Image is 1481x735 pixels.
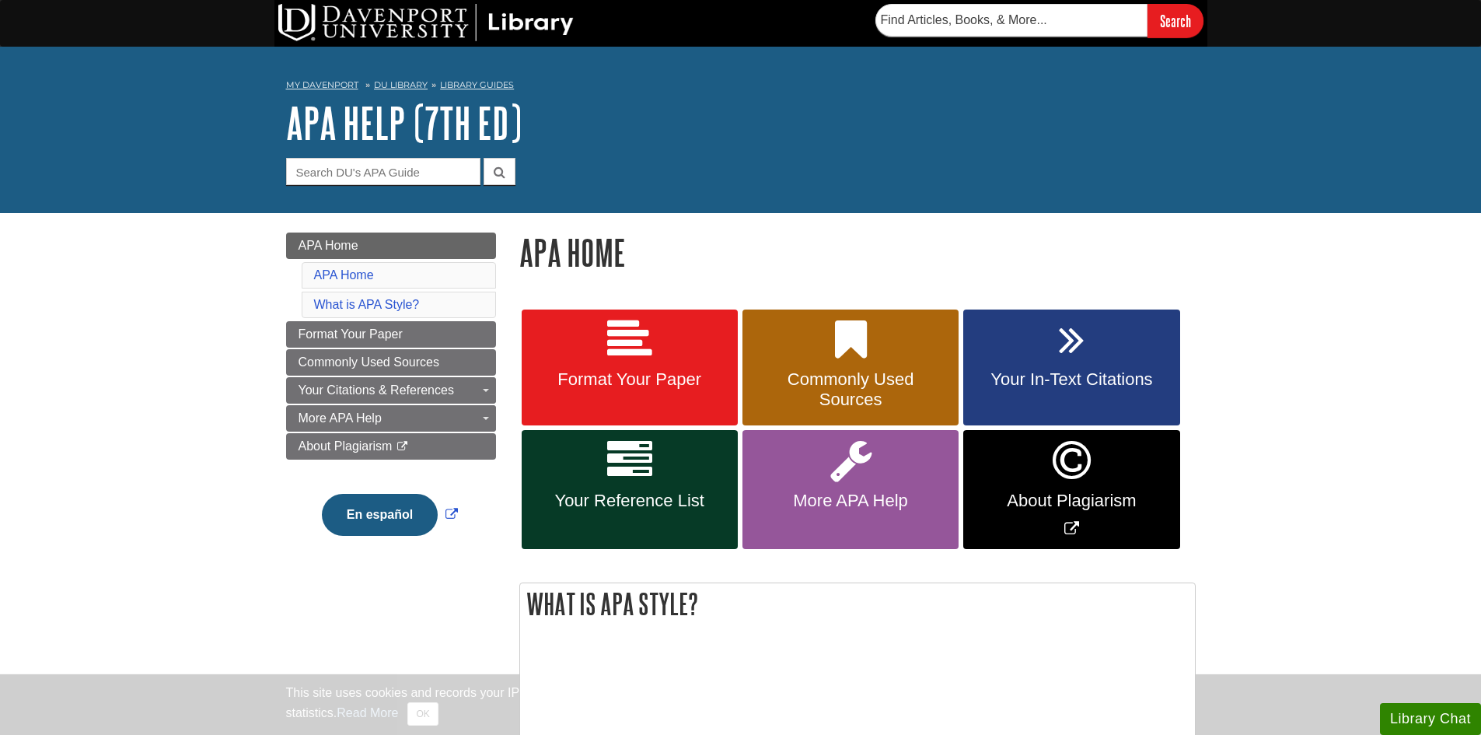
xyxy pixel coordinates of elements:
[742,310,959,426] a: Commonly Used Sources
[754,369,947,410] span: Commonly Used Sources
[299,383,454,397] span: Your Citations & References
[286,75,1196,100] nav: breadcrumb
[374,79,428,90] a: DU Library
[1147,4,1203,37] input: Search
[975,369,1168,390] span: Your In-Text Citations
[440,79,514,90] a: Library Guides
[396,442,409,452] i: This link opens in a new window
[286,321,496,348] a: Format Your Paper
[963,430,1179,549] a: Link opens in new window
[286,99,522,147] a: APA Help (7th Ed)
[286,349,496,376] a: Commonly Used Sources
[533,369,726,390] span: Format Your Paper
[322,494,438,536] button: En español
[286,405,496,432] a: More APA Help
[278,4,574,41] img: DU Library
[522,310,738,426] a: Format Your Paper
[286,158,480,185] input: Search DU's APA Guide
[318,508,462,521] a: Link opens in new window
[337,706,398,719] a: Read More
[522,430,738,549] a: Your Reference List
[875,4,1147,37] input: Find Articles, Books, & More...
[533,491,726,511] span: Your Reference List
[314,298,420,311] a: What is APA Style?
[299,355,439,369] span: Commonly Used Sources
[519,233,1196,272] h1: APA Home
[286,233,496,259] a: APA Home
[286,233,496,562] div: Guide Page Menu
[286,377,496,404] a: Your Citations & References
[286,433,496,460] a: About Plagiarism
[407,702,438,726] button: Close
[299,411,382,425] span: More APA Help
[754,491,947,511] span: More APA Help
[875,4,1203,37] form: Searches DU Library's articles, books, and more
[742,430,959,549] a: More APA Help
[299,327,403,341] span: Format Your Paper
[520,583,1195,625] h2: What is APA Style?
[314,268,374,282] a: APA Home
[963,310,1179,426] a: Your In-Text Citations
[299,239,358,252] span: APA Home
[286,684,1196,726] div: This site uses cookies and records your IP address for usage statistics. Additionally, we use Goo...
[299,439,393,453] span: About Plagiarism
[1380,703,1481,735] button: Library Chat
[975,491,1168,511] span: About Plagiarism
[286,79,358,92] a: My Davenport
